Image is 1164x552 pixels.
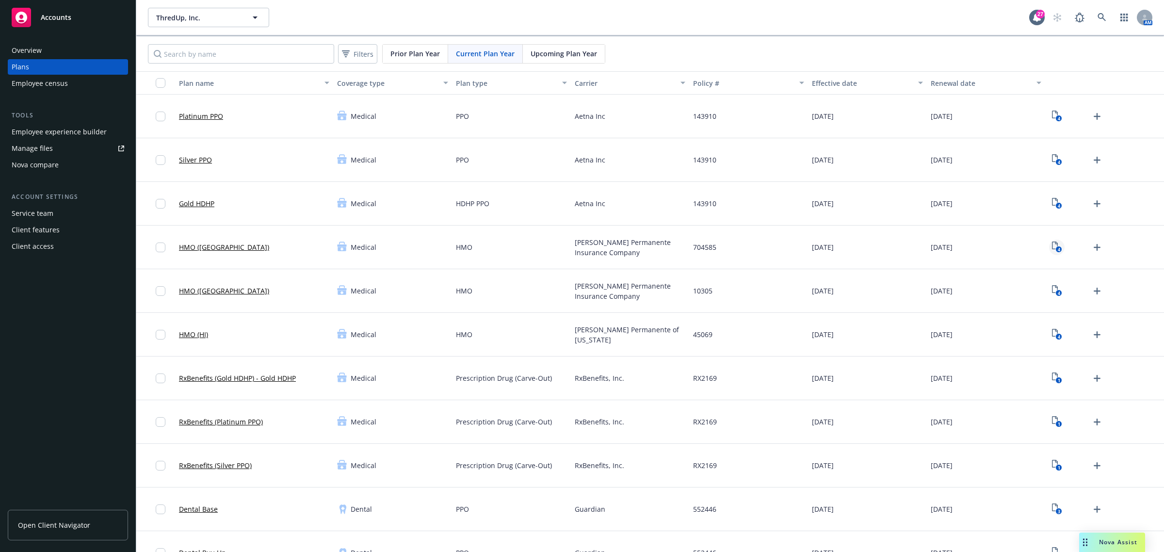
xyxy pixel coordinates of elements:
[337,78,437,88] div: Coverage type
[931,329,953,340] span: [DATE]
[931,198,953,209] span: [DATE]
[575,281,686,301] span: [PERSON_NAME] Permanente Insurance Company
[812,242,834,252] span: [DATE]
[351,417,376,427] span: Medical
[531,49,597,59] span: Upcoming Plan Year
[1089,458,1105,473] a: Upload Plan Documents
[575,325,686,345] span: [PERSON_NAME] Permanente of [US_STATE]
[351,155,376,165] span: Medical
[1049,283,1065,299] a: View Plan Documents
[1036,10,1045,18] div: 27
[179,286,269,296] a: HMO ([GEOGRAPHIC_DATA])
[148,8,269,27] button: ThredUp, Inc.
[12,124,107,140] div: Employee experience builder
[179,460,252,471] a: RxBenefits (Silver PPO)
[179,242,269,252] a: HMO ([GEOGRAPHIC_DATA])
[575,78,675,88] div: Carrier
[1089,196,1105,211] a: Upload Plan Documents
[456,242,472,252] span: HMO
[812,286,834,296] span: [DATE]
[927,71,1046,95] button: Renewal date
[1057,159,1060,165] text: 4
[156,13,240,23] span: ThredUp, Inc.
[456,460,552,471] span: Prescription Drug (Carve-Out)
[812,329,834,340] span: [DATE]
[354,49,373,59] span: Filters
[812,155,834,165] span: [DATE]
[575,198,605,209] span: Aetna Inc
[1057,465,1060,471] text: 1
[812,373,834,383] span: [DATE]
[1089,152,1105,168] a: Upload Plan Documents
[931,286,953,296] span: [DATE]
[456,78,556,88] div: Plan type
[351,460,376,471] span: Medical
[931,155,953,165] span: [DATE]
[8,192,128,202] div: Account settings
[12,206,53,221] div: Service team
[338,44,377,64] button: Filters
[175,71,333,95] button: Plan name
[8,76,128,91] a: Employee census
[812,460,834,471] span: [DATE]
[8,157,128,173] a: Nova compare
[8,124,128,140] a: Employee experience builder
[1079,533,1091,552] div: Drag to move
[1057,508,1060,515] text: 3
[575,155,605,165] span: Aetna Inc
[12,157,59,173] div: Nova compare
[456,417,552,427] span: Prescription Drug (Carve-Out)
[156,330,165,340] input: Toggle Row Selected
[41,14,71,21] span: Accounts
[351,373,376,383] span: Medical
[1048,8,1067,27] a: Start snowing
[456,198,489,209] span: HDHP PPO
[693,198,716,209] span: 143910
[8,222,128,238] a: Client features
[693,373,717,383] span: RX2169
[693,417,717,427] span: RX2169
[456,504,469,514] span: PPO
[179,504,218,514] a: Dental Base
[1089,283,1105,299] a: Upload Plan Documents
[1115,8,1134,27] a: Switch app
[12,239,54,254] div: Client access
[1092,8,1112,27] a: Search
[456,286,472,296] span: HMO
[693,78,793,88] div: Policy #
[693,242,716,252] span: 704585
[156,504,165,514] input: Toggle Row Selected
[8,111,128,120] div: Tools
[808,71,927,95] button: Effective date
[1057,334,1060,340] text: 4
[351,111,376,121] span: Medical
[179,111,223,121] a: Platinum PPO
[1049,414,1065,430] a: View Plan Documents
[1049,152,1065,168] a: View Plan Documents
[456,155,469,165] span: PPO
[156,286,165,296] input: Toggle Row Selected
[812,417,834,427] span: [DATE]
[179,155,212,165] a: Silver PPO
[693,329,712,340] span: 45069
[1049,327,1065,342] a: View Plan Documents
[693,504,716,514] span: 552446
[156,417,165,427] input: Toggle Row Selected
[931,78,1031,88] div: Renewal date
[1070,8,1089,27] a: Report a Bug
[456,49,515,59] span: Current Plan Year
[1089,502,1105,517] a: Upload Plan Documents
[575,373,624,383] span: RxBenefits, Inc.
[8,59,128,75] a: Plans
[456,111,469,121] span: PPO
[179,198,214,209] a: Gold HDHP
[931,504,953,514] span: [DATE]
[8,206,128,221] a: Service team
[575,417,624,427] span: RxBenefits, Inc.
[693,155,716,165] span: 143910
[12,141,53,156] div: Manage files
[351,504,372,514] span: Dental
[12,76,68,91] div: Employee census
[1049,240,1065,255] a: View Plan Documents
[1089,371,1105,386] a: Upload Plan Documents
